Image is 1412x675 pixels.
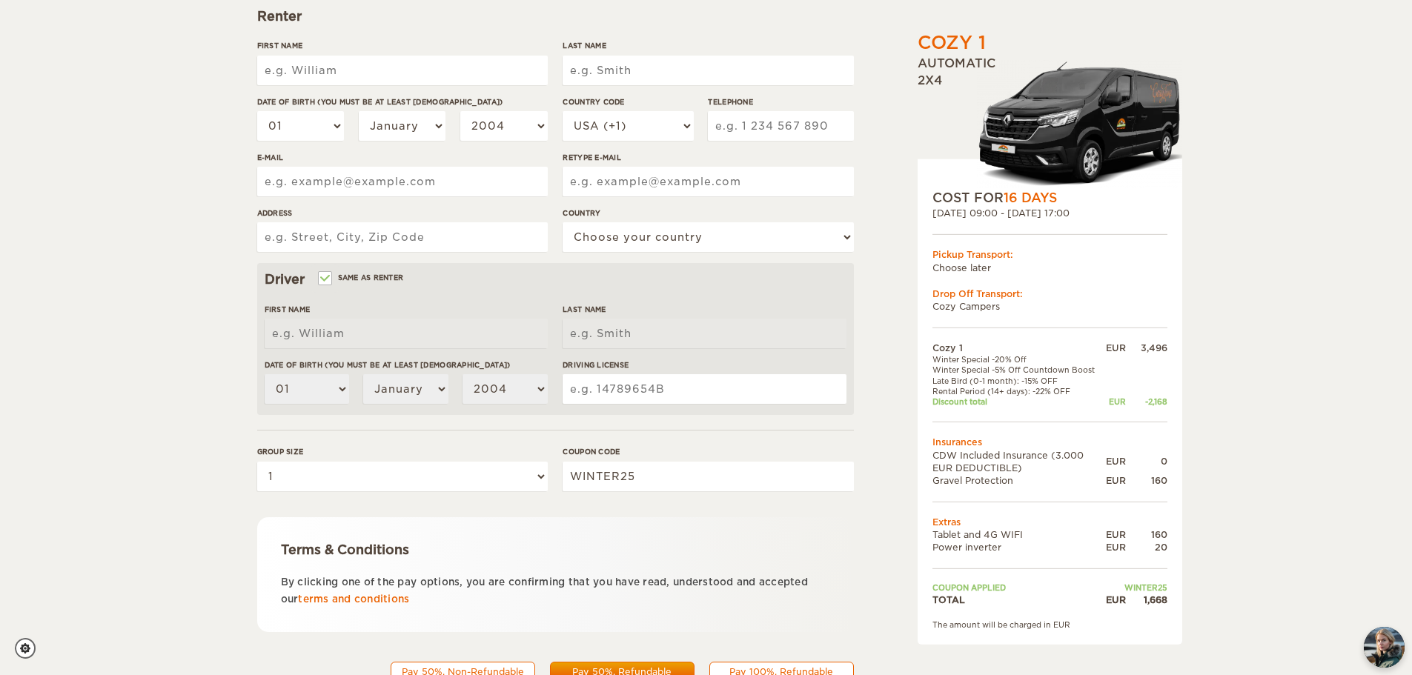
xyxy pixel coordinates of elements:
label: Address [257,207,548,219]
label: Retype E-mail [563,152,853,163]
div: EUR [1106,528,1126,541]
td: Extras [932,516,1167,528]
td: Coupon applied [932,582,1106,593]
td: Discount total [932,396,1106,407]
label: Country [563,207,853,219]
td: CDW Included Insurance (3.000 EUR DEDUCTIBLE) [932,448,1106,473]
div: EUR [1106,474,1126,487]
button: chat-button [1364,627,1405,668]
img: Freyja at Cozy Campers [1364,627,1405,668]
td: Gravel Protection [932,474,1106,487]
div: COST FOR [932,189,1167,207]
p: By clicking one of the pay options, you are confirming that you have read, understood and accepte... [281,573,830,608]
label: Coupon code [563,446,853,457]
div: [DATE] 09:00 - [DATE] 17:00 [932,207,1167,219]
div: Cozy 1 [918,30,986,56]
input: e.g. Street, City, Zip Code [257,222,548,252]
div: 0 [1126,455,1167,468]
input: Same as renter [319,275,329,285]
span: 16 Days [1004,190,1057,205]
div: EUR [1106,593,1126,606]
td: Power inverter [932,541,1106,553]
input: e.g. Smith [563,56,853,85]
label: Driving License [563,359,846,370]
td: WINTER25 [1106,582,1167,593]
div: EUR [1106,396,1126,407]
label: Same as renter [319,270,404,285]
td: Late Bird (0-1 month): -15% OFF [932,375,1106,385]
input: e.g. 14789654B [563,374,846,404]
input: e.g. 1 234 567 890 [708,111,853,141]
div: Pickup Transport: [932,248,1167,261]
label: Date of birth (You must be at least [DEMOGRAPHIC_DATA]) [257,96,548,107]
label: E-mail [257,152,548,163]
div: Terms & Conditions [281,541,830,559]
td: Winter Special -5% Off Countdown Boost [932,365,1106,375]
div: Automatic 2x4 [918,56,1182,189]
td: Cozy 1 [932,342,1106,354]
div: EUR [1106,541,1126,553]
div: Driver [265,270,846,288]
input: e.g. Smith [563,319,846,348]
div: 3,496 [1126,342,1167,354]
td: TOTAL [932,593,1106,606]
div: -2,168 [1126,396,1167,407]
label: Country Code [563,96,693,107]
div: EUR [1106,342,1126,354]
label: Date of birth (You must be at least [DEMOGRAPHIC_DATA]) [265,359,548,370]
td: Rental Period (14+ days): -22% OFF [932,386,1106,396]
label: Telephone [708,96,853,107]
input: e.g. example@example.com [257,167,548,196]
div: The amount will be charged in EUR [932,619,1167,630]
img: Stuttur-m-c-logo-2.png [977,60,1182,189]
div: 1,668 [1126,593,1167,606]
label: First Name [265,304,548,315]
div: 160 [1126,528,1167,541]
td: Winter Special -20% Off [932,354,1106,365]
div: Renter [257,7,854,25]
td: Cozy Campers [932,300,1167,313]
input: e.g. William [257,56,548,85]
div: EUR [1106,455,1126,468]
label: Group size [257,446,548,457]
a: Cookie settings [15,638,45,659]
label: Last Name [563,304,846,315]
div: Drop Off Transport: [932,287,1167,299]
td: Choose later [932,261,1167,273]
label: First Name [257,40,548,51]
a: terms and conditions [298,593,409,605]
input: e.g. William [265,319,548,348]
input: e.g. example@example.com [563,167,853,196]
td: Tablet and 4G WIFI [932,528,1106,541]
label: Last Name [563,40,853,51]
div: 160 [1126,474,1167,487]
td: Insurances [932,436,1167,448]
div: 20 [1126,541,1167,553]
